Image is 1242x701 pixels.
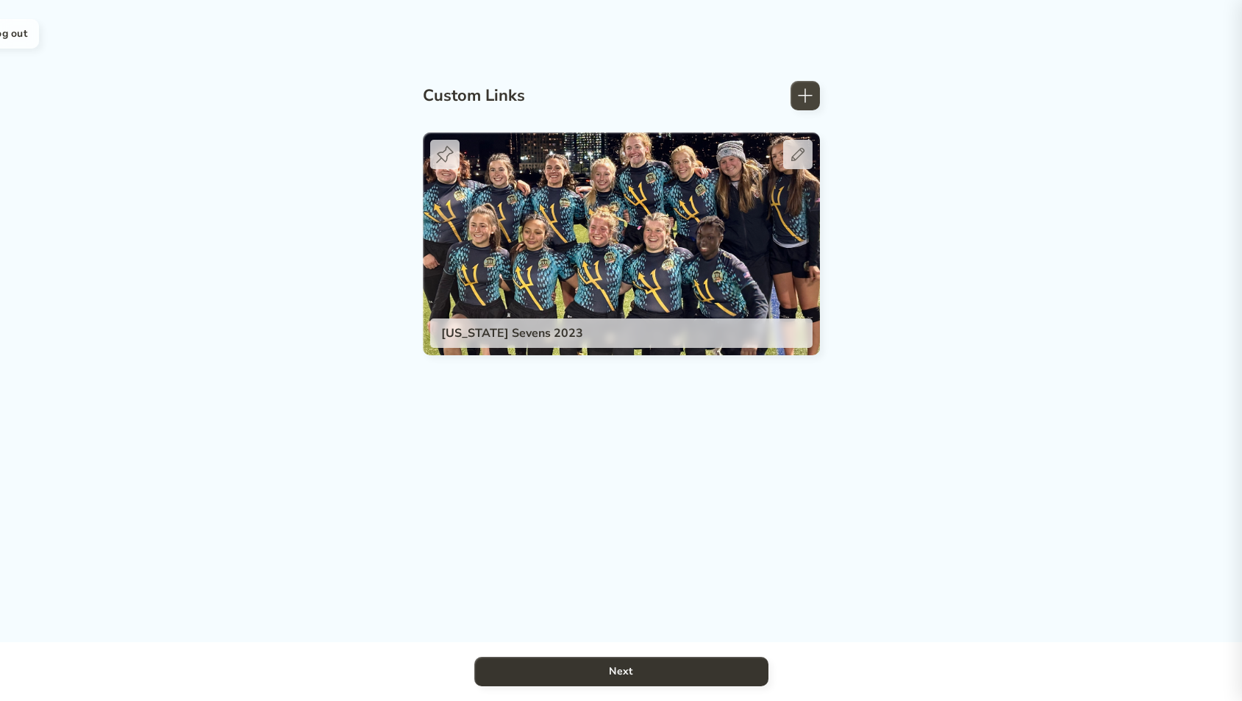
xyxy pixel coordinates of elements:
[423,85,525,107] h2: Custom Links
[474,657,768,686] button: Next
[609,663,632,680] h4: Next
[441,324,802,342] h3: [US_STATE] Sevens 2023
